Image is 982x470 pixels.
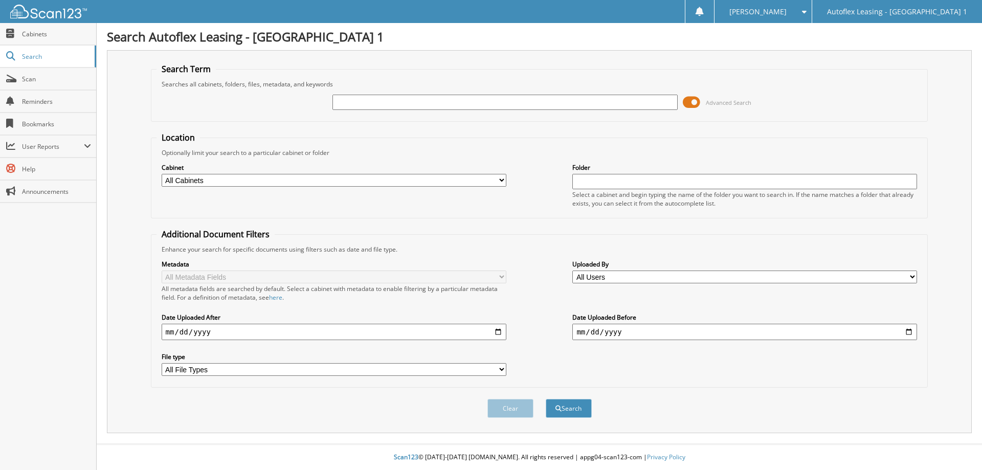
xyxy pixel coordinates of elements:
iframe: Chat Widget [931,421,982,470]
div: Enhance your search for specific documents using filters such as date and file type. [157,245,923,254]
span: Cabinets [22,30,91,38]
a: here [269,293,282,302]
input: end [572,324,917,340]
input: start [162,324,506,340]
div: Optionally limit your search to a particular cabinet or folder [157,148,923,157]
legend: Location [157,132,200,143]
span: Announcements [22,187,91,196]
h1: Search Autoflex Leasing - [GEOGRAPHIC_DATA] 1 [107,28,972,45]
span: Autoflex Leasing - [GEOGRAPHIC_DATA] 1 [827,9,967,15]
div: All metadata fields are searched by default. Select a cabinet with metadata to enable filtering b... [162,284,506,302]
div: © [DATE]-[DATE] [DOMAIN_NAME]. All rights reserved | appg04-scan123-com | [97,445,982,470]
span: Help [22,165,91,173]
button: Search [546,399,592,418]
legend: Search Term [157,63,216,75]
label: Cabinet [162,163,506,172]
span: Search [22,52,90,61]
button: Clear [487,399,533,418]
label: Date Uploaded After [162,313,506,322]
label: Date Uploaded Before [572,313,917,322]
a: Privacy Policy [647,453,685,461]
label: File type [162,352,506,361]
legend: Additional Document Filters [157,229,275,240]
img: scan123-logo-white.svg [10,5,87,18]
span: Scan123 [394,453,418,461]
label: Folder [572,163,917,172]
div: Searches all cabinets, folders, files, metadata, and keywords [157,80,923,88]
span: Reminders [22,97,91,106]
span: Bookmarks [22,120,91,128]
div: Select a cabinet and begin typing the name of the folder you want to search in. If the name match... [572,190,917,208]
span: Advanced Search [706,99,751,106]
span: Scan [22,75,91,83]
label: Uploaded By [572,260,917,268]
span: User Reports [22,142,84,151]
label: Metadata [162,260,506,268]
span: [PERSON_NAME] [729,9,787,15]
